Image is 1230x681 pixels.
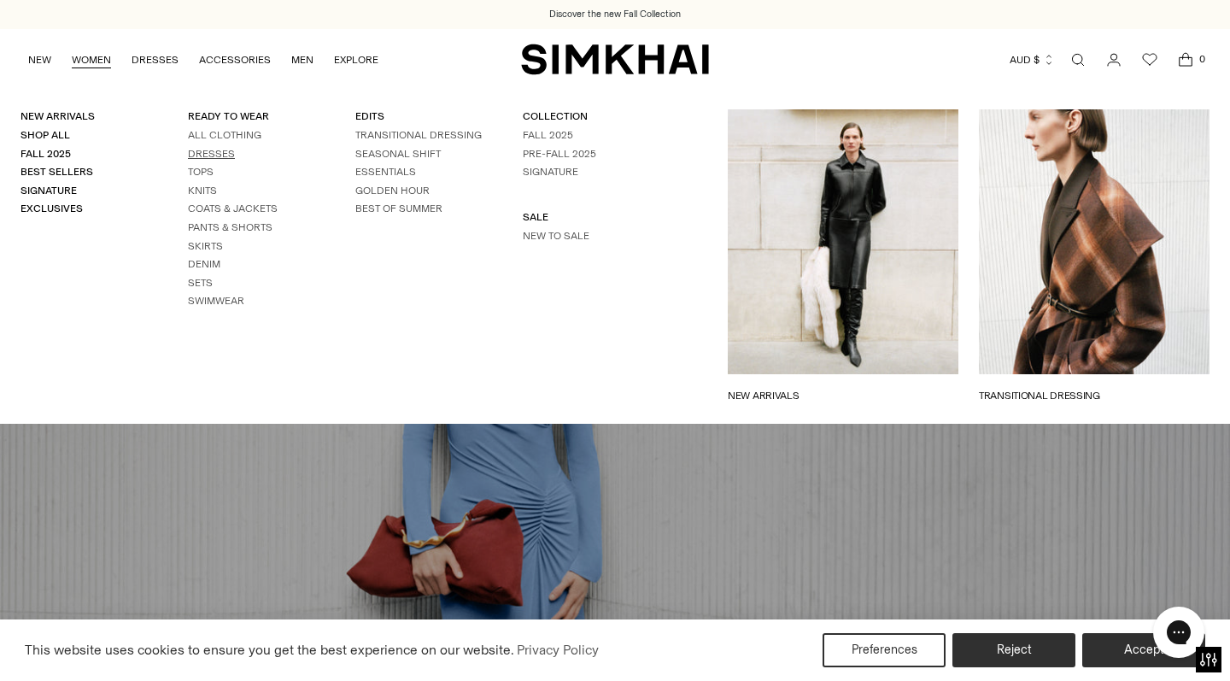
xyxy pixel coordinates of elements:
[334,41,378,79] a: EXPLORE
[199,41,271,79] a: ACCESSORIES
[291,41,313,79] a: MEN
[549,8,681,21] a: Discover the new Fall Collection
[1010,41,1055,79] button: AUD $
[1097,43,1131,77] a: Go to the account page
[132,41,179,79] a: DRESSES
[1133,43,1167,77] a: Wishlist
[952,633,1075,667] button: Reject
[1082,633,1205,667] button: Accept
[1168,43,1203,77] a: Open cart modal
[72,41,111,79] a: WOMEN
[521,43,709,76] a: SIMKHAI
[28,41,51,79] a: NEW
[1145,601,1213,664] iframe: Gorgias live chat messenger
[514,637,601,663] a: Privacy Policy (opens in a new tab)
[1061,43,1095,77] a: Open search modal
[823,633,946,667] button: Preferences
[25,642,514,658] span: This website uses cookies to ensure you get the best experience on our website.
[1194,51,1209,67] span: 0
